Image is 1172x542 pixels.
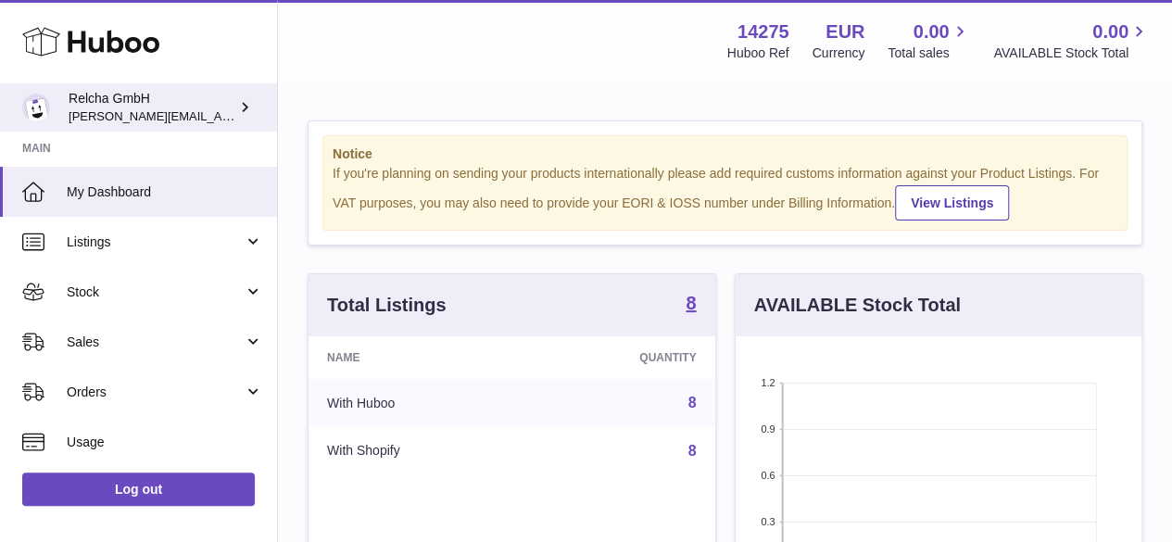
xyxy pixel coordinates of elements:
a: 8 [688,443,697,459]
span: Orders [67,384,244,401]
span: My Dashboard [67,183,263,201]
a: 8 [688,395,697,410]
span: 0.00 [914,19,950,44]
div: Relcha GmbH [69,90,235,125]
span: 0.00 [1092,19,1128,44]
td: With Huboo [309,379,527,427]
text: 0.3 [761,516,775,527]
td: With Shopify [309,427,527,475]
span: AVAILABLE Stock Total [993,44,1150,62]
span: Sales [67,334,244,351]
span: Usage [67,434,263,451]
h3: Total Listings [327,293,447,318]
span: Total sales [888,44,970,62]
th: Name [309,336,527,379]
a: 0.00 Total sales [888,19,970,62]
h3: AVAILABLE Stock Total [754,293,961,318]
a: View Listings [895,185,1009,221]
span: Stock [67,284,244,301]
img: rachel@consultprestige.com [22,94,50,121]
strong: 8 [686,294,696,312]
strong: Notice [333,145,1117,163]
div: Huboo Ref [727,44,789,62]
div: Currency [813,44,865,62]
a: 8 [686,294,696,316]
span: Listings [67,233,244,251]
strong: 14275 [737,19,789,44]
a: 0.00 AVAILABLE Stock Total [993,19,1150,62]
div: If you're planning on sending your products internationally please add required customs informati... [333,165,1117,221]
text: 1.2 [761,377,775,388]
th: Quantity [527,336,714,379]
strong: EUR [825,19,864,44]
text: 0.6 [761,470,775,481]
text: 0.9 [761,423,775,435]
a: Log out [22,473,255,506]
span: [PERSON_NAME][EMAIL_ADDRESS][DOMAIN_NAME] [69,108,372,123]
